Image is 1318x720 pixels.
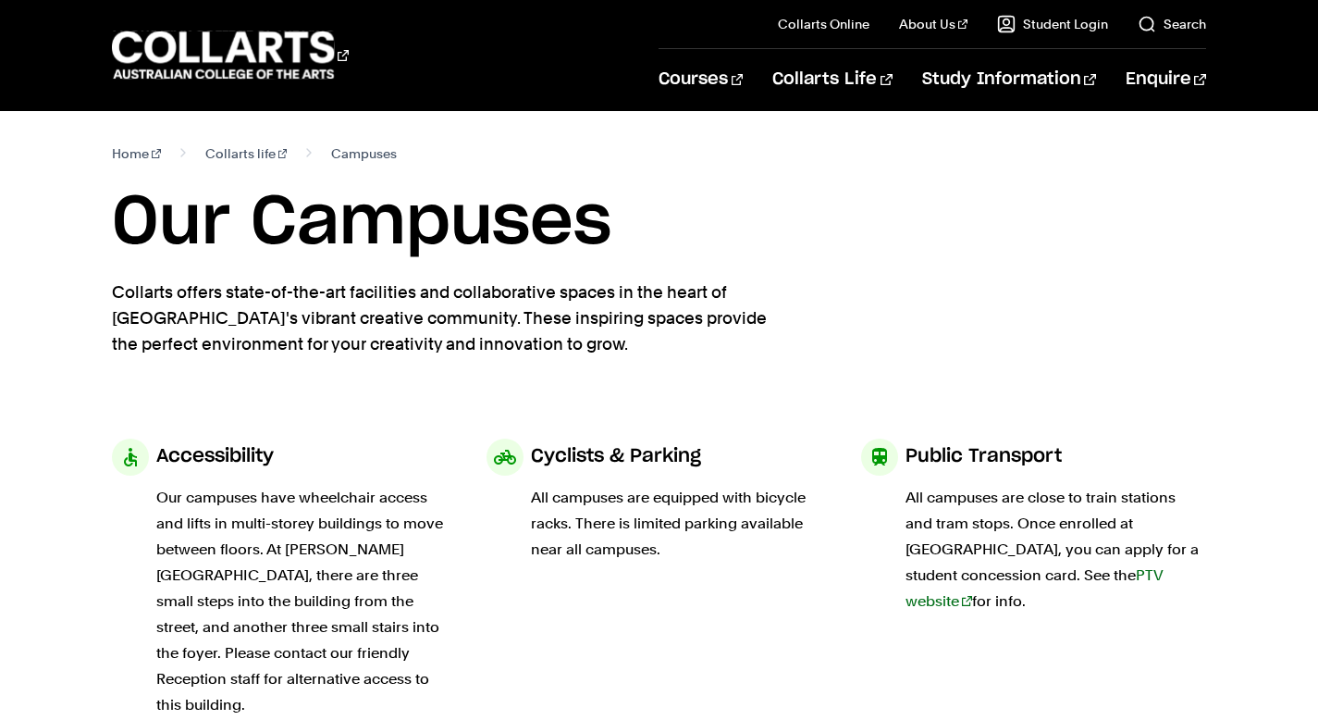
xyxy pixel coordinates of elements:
[156,439,274,474] h3: Accessibility
[772,49,892,110] a: Collarts Life
[531,439,701,474] h3: Cyclists & Parking
[112,279,787,357] p: Collarts offers state-of-the-art facilities and collaborative spaces in the heart of [GEOGRAPHIC_...
[112,141,161,167] a: Home
[905,566,1163,610] a: PTV website
[905,485,1206,614] p: All campuses are close to train stations and tram stops. Once enrolled at [GEOGRAPHIC_DATA], you ...
[997,15,1108,33] a: Student Login
[659,49,743,110] a: Courses
[899,15,967,33] a: About Us
[778,15,869,33] a: Collarts Online
[905,439,1062,474] h3: Public Transport
[1126,49,1206,110] a: Enquire
[112,181,1206,265] h1: Our Campuses
[1138,15,1206,33] a: Search
[205,141,288,167] a: Collarts life
[331,141,397,167] span: Campuses
[531,485,831,563] p: All campuses are equipped with bicycle racks. There is limited parking available near all campuses.
[112,29,349,81] div: Go to homepage
[922,49,1096,110] a: Study Information
[156,485,457,718] p: Our campuses have wheelchair access and lifts in multi-storey buildings to move between floors. A...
